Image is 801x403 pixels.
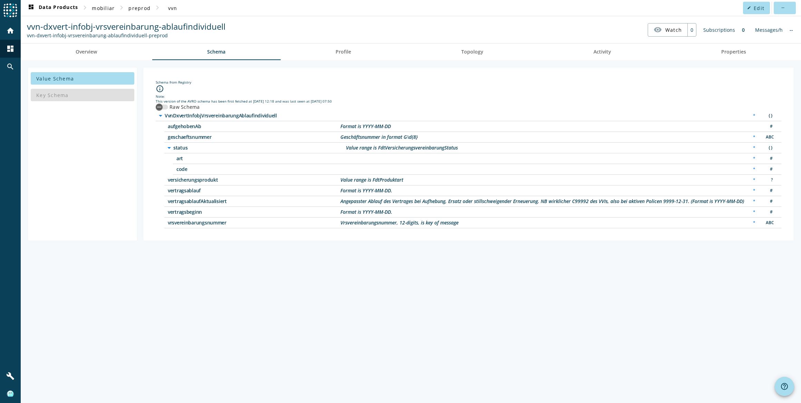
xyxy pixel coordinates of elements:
[340,210,392,214] div: Description
[762,198,776,205] div: Number
[340,220,459,225] div: Description
[168,5,177,11] span: vvn
[654,26,662,34] mat-icon: visibility
[168,188,340,193] span: /vertragsablauf
[156,112,165,120] i: arrow_drop_down
[781,6,784,10] mat-icon: more_horiz
[27,21,225,32] span: vvn-dxvert-infobj-vrsvereinbarung-ablaufindividuell
[27,4,35,12] mat-icon: dashboard
[81,3,89,12] mat-icon: chevron_right
[36,75,74,82] span: Value Schema
[762,134,776,141] div: String
[24,2,81,14] button: Data Products
[89,2,117,14] button: mobiliar
[156,85,164,93] i: info_outline
[743,2,770,14] button: Edit
[27,4,78,12] span: Data Products
[648,23,687,36] button: Watch
[156,94,781,99] div: Note:
[747,6,751,10] mat-icon: edit
[340,124,391,129] div: Description
[762,155,776,162] div: Number
[117,3,126,12] mat-icon: chevron_right
[762,123,776,130] div: Number
[6,27,15,35] mat-icon: home
[76,49,97,54] span: Overview
[27,32,225,39] div: Kafka Topic: vvn-dxvert-infobj-vrsvereinbarung-ablaufindividuell-preprod
[168,135,340,140] span: /geschaeftsnummer
[750,187,759,194] div: Required
[750,155,759,162] div: Required
[739,23,748,37] div: 0
[168,220,340,225] span: /vrsvereinbarungsnummer
[461,49,483,54] span: Topology
[700,23,739,37] div: Subscriptions
[687,23,696,36] div: 0
[207,49,225,54] span: Schema
[165,144,173,152] i: arrow_drop_down
[7,391,14,397] img: 2655eea025f51b9e8c628ea164e43457
[762,209,776,216] div: Number
[336,49,351,54] span: Profile
[593,49,611,54] span: Activity
[762,187,776,194] div: Number
[162,2,184,14] button: vvn
[762,176,776,184] div: Unknown
[750,166,759,173] div: Required
[665,24,682,36] span: Watch
[762,144,776,152] div: Object
[6,372,15,380] mat-icon: build
[176,156,349,161] span: /status/art
[165,113,337,118] span: /
[340,188,392,193] div: Description
[156,80,781,85] div: Schema from Registry
[721,49,746,54] span: Properties
[750,198,759,205] div: Required
[168,210,340,214] span: /vertragsbeginn
[340,199,744,204] div: Description
[750,209,759,216] div: Required
[762,166,776,173] div: Number
[750,144,759,152] div: Required
[780,382,789,391] mat-icon: help_outline
[153,3,162,12] mat-icon: chevron_right
[750,134,759,141] div: Required
[31,72,134,85] button: Value Schema
[168,104,200,111] label: Raw Schema
[754,5,764,11] span: Edit
[128,5,151,11] span: preprod
[340,135,418,140] div: Description
[92,5,115,11] span: mobiliar
[6,45,15,53] mat-icon: dashboard
[750,219,759,227] div: Required
[786,23,797,37] div: No information
[168,124,340,129] span: /aufgehobenAb
[156,99,781,104] div: This version of the AVRO schema has been first fetched at [DATE] 12:18 and was last seen at [DATE...
[168,199,340,204] span: /vertragsablaufAktualisiert
[752,23,786,37] div: Messages/h
[346,145,458,150] div: Description
[176,167,349,172] span: /status/code
[750,112,759,119] div: Required
[750,176,759,184] div: Required
[762,219,776,227] div: String
[762,112,776,119] div: Object
[126,2,153,14] button: preprod
[340,177,403,182] div: Description
[173,145,346,150] span: /status
[6,63,15,71] mat-icon: search
[168,177,340,182] span: /versicherungsprodukt
[3,3,17,17] img: spoud-logo.svg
